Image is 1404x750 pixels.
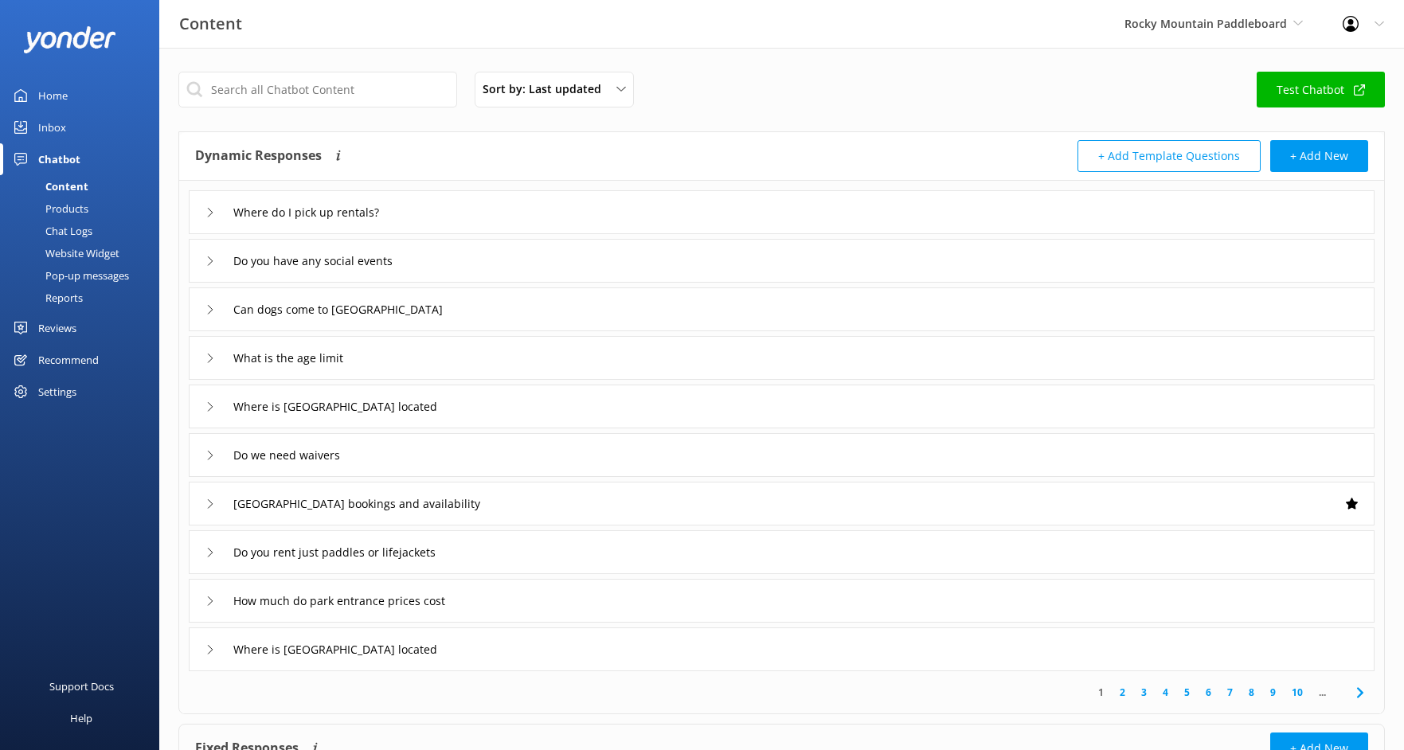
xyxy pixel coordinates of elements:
[1241,685,1262,700] a: 8
[1176,685,1198,700] a: 5
[38,312,76,344] div: Reviews
[10,242,119,264] div: Website Widget
[10,264,129,287] div: Pop-up messages
[1262,685,1284,700] a: 9
[179,11,242,37] h3: Content
[10,175,88,197] div: Content
[38,111,66,143] div: Inbox
[10,242,159,264] a: Website Widget
[1090,685,1112,700] a: 1
[483,80,611,98] span: Sort by: Last updated
[1198,685,1219,700] a: 6
[24,26,115,53] img: yonder-white-logo.png
[178,72,457,107] input: Search all Chatbot Content
[1155,685,1176,700] a: 4
[10,197,88,220] div: Products
[70,702,92,734] div: Help
[1270,140,1368,172] button: + Add New
[1112,685,1133,700] a: 2
[1133,685,1155,700] a: 3
[1077,140,1261,172] button: + Add Template Questions
[10,287,159,309] a: Reports
[10,287,83,309] div: Reports
[10,197,159,220] a: Products
[10,264,159,287] a: Pop-up messages
[1257,72,1385,107] a: Test Chatbot
[1311,685,1334,700] span: ...
[38,143,80,175] div: Chatbot
[195,140,322,172] h4: Dynamic Responses
[49,670,114,702] div: Support Docs
[38,80,68,111] div: Home
[38,344,99,376] div: Recommend
[10,220,92,242] div: Chat Logs
[1219,685,1241,700] a: 7
[10,220,159,242] a: Chat Logs
[38,376,76,408] div: Settings
[1124,16,1287,31] span: Rocky Mountain Paddleboard
[1284,685,1311,700] a: 10
[10,175,159,197] a: Content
